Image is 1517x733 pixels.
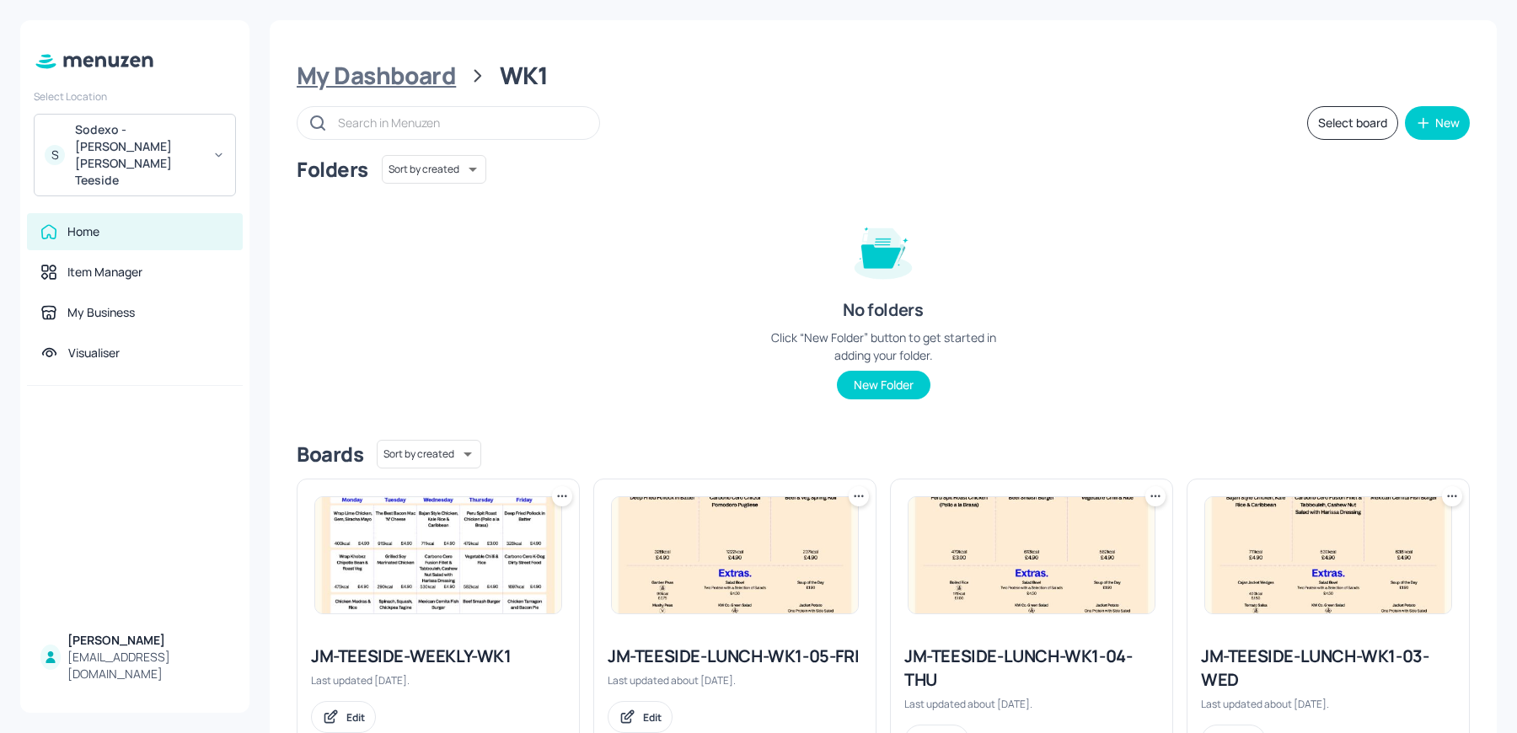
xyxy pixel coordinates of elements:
div: Home [67,223,99,240]
div: Sort by created [382,152,486,186]
div: JM-TEESIDE-LUNCH-WK1-05-FRI [608,645,862,668]
button: New [1405,106,1470,140]
div: My Business [67,304,135,321]
div: Visualiser [68,345,120,361]
img: folder-empty [841,207,925,292]
div: [PERSON_NAME] [67,632,229,649]
div: Last updated about [DATE]. [904,697,1159,711]
img: 2025-08-07-1754564498499586a8dll5xf.jpeg [1205,497,1451,613]
div: Last updated [DATE]. [311,673,566,688]
div: Select Location [34,89,236,104]
div: Sodexo - [PERSON_NAME] [PERSON_NAME] Teeside [75,121,202,189]
div: S [45,145,65,165]
img: 2025-08-07-1754564963826mk4yp0uuavn.jpeg [909,497,1155,613]
div: Edit [643,710,662,725]
img: 2025-09-05-1757068649401z6h9nrnga3.jpeg [315,497,561,613]
div: Sort by created [377,437,481,471]
button: Select board [1307,106,1398,140]
button: New Folder [837,371,930,399]
div: Item Manager [67,264,142,281]
img: 2025-08-07-1754565320536ui4yuh09h1.jpeg [612,497,858,613]
div: Last updated about [DATE]. [1201,697,1455,711]
div: Boards [297,441,363,468]
div: WK1 [500,61,549,91]
div: JM-TEESIDE-WEEKLY-WK1 [311,645,566,668]
input: Search in Menuzen [338,110,582,135]
div: Folders [297,156,368,183]
div: JM-TEESIDE-LUNCH-WK1-04-THU [904,645,1159,692]
div: Click “New Folder” button to get started in adding your folder. [757,329,1010,364]
div: New [1435,117,1460,129]
div: JM-TEESIDE-LUNCH-WK1-03-WED [1201,645,1455,692]
div: Edit [346,710,365,725]
div: [EMAIL_ADDRESS][DOMAIN_NAME] [67,649,229,682]
div: Last updated about [DATE]. [608,673,862,688]
div: My Dashboard [297,61,456,91]
div: No folders [843,298,923,322]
